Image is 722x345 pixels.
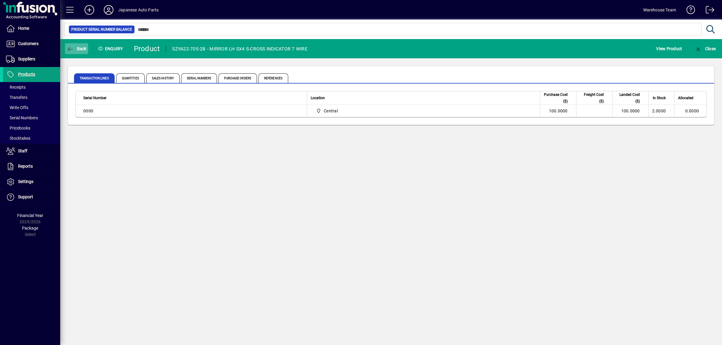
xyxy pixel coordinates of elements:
a: Knowledge Base [682,1,695,21]
span: Central [324,108,338,114]
a: Staff [3,144,60,159]
span: Serial Numbers [6,115,38,120]
button: Close [693,43,717,54]
div: Purchase Cost ($) [544,91,573,105]
span: Transaction Lines [74,73,115,83]
span: In Stock [653,95,666,101]
div: Japanese Auto Parts [118,5,159,15]
app-page-header-button: Close enquiry [688,43,722,54]
span: View Product [656,44,682,53]
span: Landed Cost ($) [616,91,640,105]
span: Receipts [6,85,26,90]
span: Pricebooks [6,126,30,130]
span: Package [22,226,38,231]
button: Back [65,43,88,54]
span: Product Serial Number Balance [71,26,132,32]
div: Product [134,44,160,53]
span: References [258,73,288,83]
button: Add [80,5,99,15]
span: Transfers [6,95,27,100]
span: Freight Cost ($) [580,91,604,105]
td: 2.0000 [648,105,674,117]
span: Customers [18,41,39,46]
div: Allocated [678,95,699,101]
div: Landed Cost ($) [616,91,645,105]
td: 100.0000 [540,105,576,117]
div: In Stock [652,95,671,101]
span: Settings [18,179,33,184]
span: Stocktakes [6,136,30,141]
span: Back [66,46,87,51]
div: Enquiry [93,44,129,53]
span: Serial Numbers [181,73,217,83]
div: Warehouse Team [643,5,676,15]
span: Staff [18,148,27,153]
span: Products [18,72,35,77]
a: Logout [701,1,714,21]
a: Settings [3,174,60,189]
div: Serial Number [83,95,303,101]
span: Allocated [678,95,693,101]
a: Pricebooks [3,123,60,133]
a: Stocktakes [3,133,60,143]
app-page-header-button: Back [60,43,93,54]
span: Reports [18,164,33,169]
a: Suppliers [3,52,60,67]
span: Quantities [116,73,145,83]
td: 0.0000 [674,105,706,117]
span: Purchase Cost ($) [544,91,568,105]
td: 0000 [76,105,307,117]
span: Financial Year [17,213,43,218]
button: Profile [99,5,118,15]
span: Write Offs [6,105,28,110]
span: Serial Number [83,95,106,101]
span: Support [18,194,33,199]
a: Write Offs [3,102,60,113]
span: Suppliers [18,56,35,61]
span: Close [695,46,716,51]
a: Customers [3,36,60,51]
span: Purchase Orders [218,73,257,83]
div: Location [311,95,536,101]
button: View Product [655,43,683,54]
td: 100.0000 [612,105,648,117]
a: Support [3,190,60,205]
span: Central [314,107,533,114]
span: Sales History [146,73,180,83]
span: Home [18,26,29,31]
div: SZYA22-705-2B - MIRROR LH SX4 S-CROSS INDICATOR 7 WIRE [172,44,307,54]
div: Freight Cost ($) [580,91,609,105]
a: Receipts [3,82,60,92]
a: Transfers [3,92,60,102]
span: Location [311,95,325,101]
a: Home [3,21,60,36]
a: Serial Numbers [3,113,60,123]
a: Reports [3,159,60,174]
